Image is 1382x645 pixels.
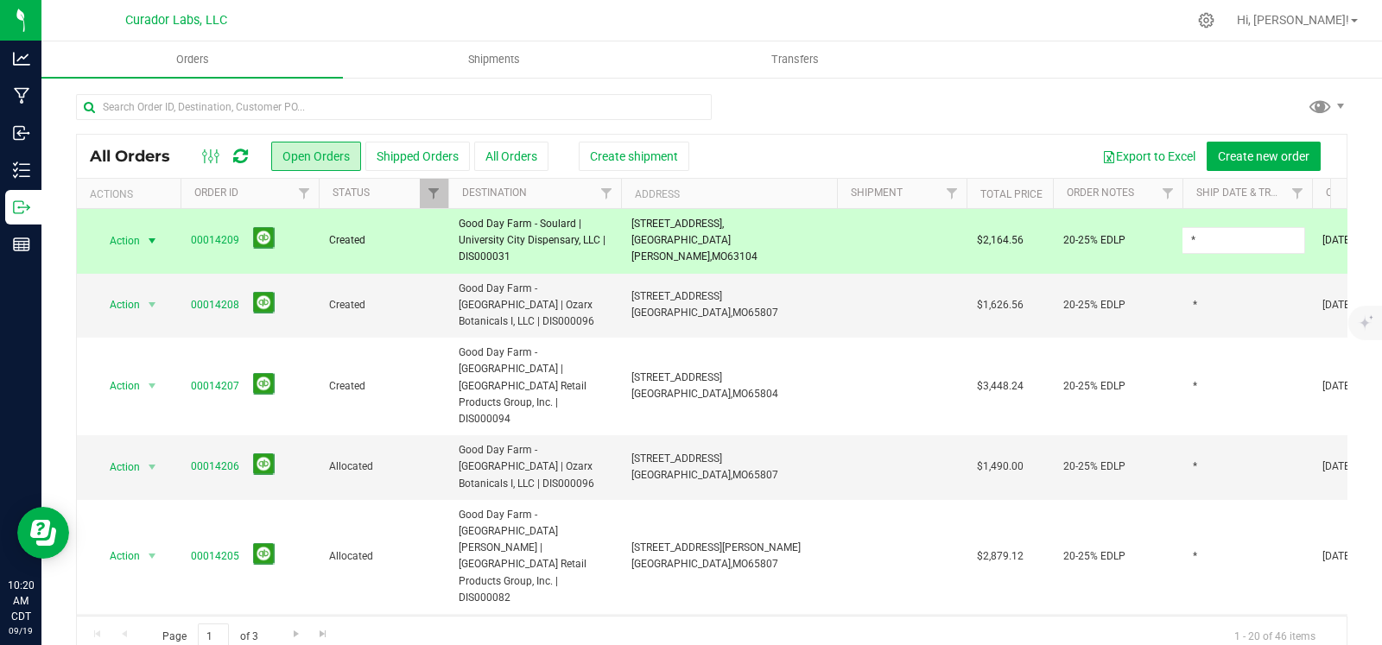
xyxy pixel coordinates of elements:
a: Filter [420,179,448,208]
span: Create shipment [590,149,678,163]
span: MO [732,307,748,319]
a: Filter [1284,179,1312,208]
inline-svg: Reports [13,236,30,253]
span: MO [732,469,748,481]
a: Total Price [980,188,1043,200]
span: 20-25% EDLP [1063,232,1125,249]
a: Order ID [194,187,238,199]
span: Create new order [1218,149,1309,163]
span: [STREET_ADDRESS] [631,371,722,383]
inline-svg: Manufacturing [13,87,30,104]
a: Destination [462,187,527,199]
a: Orders [41,41,343,78]
button: Export to Excel [1091,142,1207,171]
span: 65807 [748,307,778,319]
button: Create shipment [579,142,689,171]
span: Created [329,378,438,395]
a: 00014209 [191,232,239,249]
span: Created [329,232,438,249]
span: MO [732,558,748,570]
span: Action [94,455,141,479]
span: $3,448.24 [977,378,1024,395]
span: select [142,374,163,398]
span: [GEOGRAPHIC_DATA][PERSON_NAME], [631,234,731,262]
a: Filter [593,179,621,208]
a: Filter [290,179,319,208]
a: 00014208 [191,297,239,313]
span: Allocated [329,458,438,475]
span: Good Day Farm - [GEOGRAPHIC_DATA] | Ozarx Botanicals I, LLC | DIS000096 [459,442,611,492]
span: $1,490.00 [977,458,1024,475]
div: Actions [90,188,174,200]
span: 65807 [748,469,778,481]
span: Action [94,229,141,253]
button: All Orders [474,142,548,171]
span: [GEOGRAPHIC_DATA], [631,307,732,319]
th: Address [621,179,837,209]
inline-svg: Outbound [13,199,30,216]
span: Orders [153,52,232,67]
p: 09/19 [8,624,34,637]
span: [GEOGRAPHIC_DATA], [631,388,732,400]
span: Action [94,374,141,398]
span: Shipments [445,52,543,67]
span: 65804 [748,388,778,400]
iframe: Resource center [17,507,69,559]
button: Open Orders [271,142,361,171]
span: 20-25% EDLP [1063,548,1125,565]
inline-svg: Inbound [13,124,30,142]
a: 00014205 [191,548,239,565]
span: 65807 [748,558,778,570]
a: Transfers [644,41,946,78]
span: Transfers [748,52,842,67]
span: 63104 [727,250,758,262]
a: Filter [938,179,967,208]
a: 00014206 [191,458,239,475]
span: MO [732,388,748,400]
span: 20-25% EDLP [1063,378,1125,395]
span: select [142,229,163,253]
span: Good Day Farm - [GEOGRAPHIC_DATA] | Ozarx Botanicals I, LLC | DIS000096 [459,281,611,331]
span: All Orders [90,147,187,166]
span: $1,626.56 [977,297,1024,313]
span: $2,164.56 [977,232,1024,249]
a: 00014207 [191,378,239,395]
span: 20-25% EDLP [1063,458,1125,475]
a: Filter [1154,179,1182,208]
button: Shipped Orders [365,142,470,171]
span: Hi, [PERSON_NAME]! [1237,13,1349,27]
span: [STREET_ADDRESS] [631,452,722,465]
span: select [142,293,163,317]
a: Ship Date & Transporter [1196,187,1329,199]
span: select [142,544,163,568]
div: Manage settings [1195,12,1217,28]
span: [STREET_ADDRESS][PERSON_NAME] [631,541,801,553]
span: 20-25% EDLP [1063,297,1125,313]
span: Action [94,293,141,317]
span: MO [712,250,727,262]
span: Created [329,297,438,313]
span: Good Day Farm - [GEOGRAPHIC_DATA] | [GEOGRAPHIC_DATA] Retail Products Group, Inc. | DIS000094 [459,345,611,427]
inline-svg: Inventory [13,161,30,179]
span: Good Day Farm - [GEOGRAPHIC_DATA] [PERSON_NAME] | [GEOGRAPHIC_DATA] Retail Products Group, Inc. |... [459,507,611,606]
span: Allocated [329,548,438,565]
input: Search Order ID, Destination, Customer PO... [76,94,712,120]
input: ref_field_2 [1182,227,1305,254]
a: Status [333,187,370,199]
span: $2,879.12 [977,548,1024,565]
span: Curador Labs, LLC [125,13,227,28]
span: [STREET_ADDRESS] [631,290,722,302]
span: select [142,455,163,479]
a: Shipments [343,41,644,78]
span: [GEOGRAPHIC_DATA], [631,469,732,481]
span: Good Day Farm - Soulard | University City Dispensary, LLC | DIS000031 [459,216,611,266]
a: Shipment [851,187,903,199]
span: Action [94,544,141,568]
a: Order Notes [1067,187,1134,199]
button: Create new order [1207,142,1321,171]
inline-svg: Analytics [13,50,30,67]
span: [GEOGRAPHIC_DATA], [631,558,732,570]
span: [STREET_ADDRESS], [631,218,724,230]
p: 10:20 AM CDT [8,578,34,624]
